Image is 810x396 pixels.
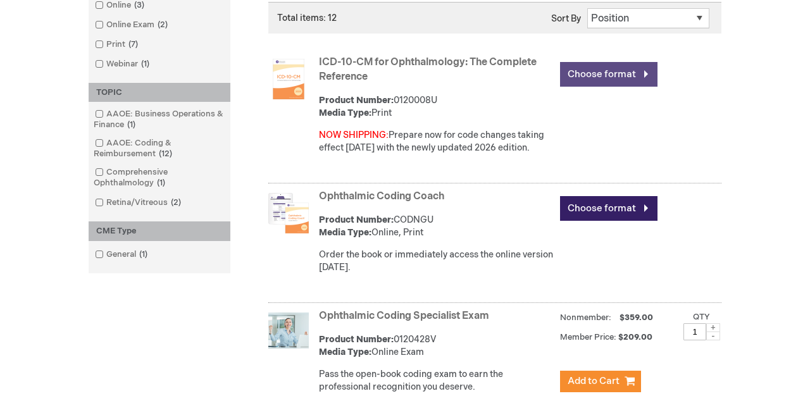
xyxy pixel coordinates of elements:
strong: Media Type: [319,108,371,118]
div: 0120428V Online Exam [319,333,554,359]
div: TOPIC [89,83,230,102]
span: Add to Cart [568,375,620,387]
a: Choose format [560,62,657,87]
div: CODNGU Online, Print [319,214,554,239]
div: CME Type [89,221,230,241]
input: Qty [683,323,706,340]
a: Online Exam2 [92,19,173,31]
a: Retina/Vitreous2 [92,197,186,209]
span: 2 [154,20,171,30]
label: Sort By [551,13,581,24]
span: 1 [124,120,139,130]
span: $359.00 [618,312,655,323]
strong: Product Number: [319,214,394,225]
strong: Product Number: [319,334,394,345]
strong: Media Type: [319,347,371,357]
font: NOW SHIPPING: [319,130,389,140]
a: AAOE: Business Operations & Finance1 [92,108,227,131]
img: Ophthalmic Coding Coach [268,193,309,233]
span: 12 [156,149,175,159]
span: 2 [168,197,184,207]
span: Total items: 12 [277,13,337,23]
span: 1 [154,178,168,188]
span: 1 [138,59,153,69]
button: Add to Cart [560,371,641,392]
span: 7 [125,39,141,49]
a: Ophthalmic Coding Coach [319,190,444,202]
strong: Media Type: [319,227,371,238]
label: Qty [693,312,710,322]
div: Prepare now for code changes taking effect [DATE] with the newly updated 2026 edition. [319,129,554,154]
a: ICD-10-CM for Ophthalmology: The Complete Reference [319,56,537,83]
div: Order the book or immediately access the online version [DATE]. [319,249,554,274]
a: Ophthalmic Coding Specialist Exam [319,310,489,322]
img: ICD-10-CM for Ophthalmology: The Complete Reference [268,59,309,99]
a: Comprehensive Ophthalmology1 [92,166,227,189]
span: $209.00 [618,332,654,342]
span: 1 [136,249,151,259]
p: Pass the open-book coding exam to earn the professional recognition you deserve. [319,368,554,393]
img: Ophthalmic Coding Specialist Exam [268,312,309,353]
a: AAOE: Coding & Reimbursement12 [92,137,227,160]
a: Choose format [560,196,657,221]
strong: Product Number: [319,95,394,106]
a: General1 [92,249,153,261]
div: 0120008U Print [319,94,554,120]
strong: Member Price: [560,332,616,342]
a: Webinar1 [92,58,154,70]
strong: Nonmember: [560,310,611,326]
a: Print7 [92,39,143,51]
